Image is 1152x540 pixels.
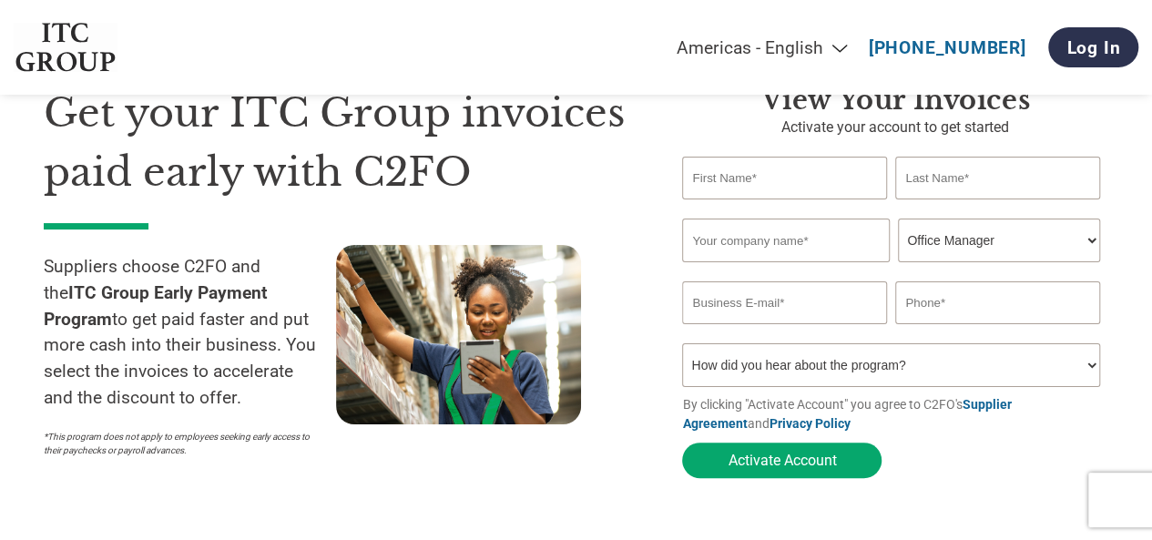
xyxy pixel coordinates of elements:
[895,281,1099,324] input: Phone*
[895,326,1099,336] div: Inavlid Phone Number
[869,37,1026,58] a: [PHONE_NUMBER]
[769,416,850,431] a: Privacy Policy
[336,245,581,424] img: supply chain worker
[682,443,882,478] button: Activate Account
[682,157,886,199] input: First Name*
[682,281,886,324] input: Invalid Email format
[682,84,1108,117] h3: View Your Invoices
[44,84,627,201] h1: Get your ITC Group invoices paid early with C2FO
[895,157,1099,199] input: Last Name*
[14,23,117,73] img: ITC Group
[682,201,886,211] div: Invalid first name or first name is too long
[44,254,336,412] p: Suppliers choose C2FO and the to get paid faster and put more cash into their business. You selec...
[895,201,1099,211] div: Invalid last name or last name is too long
[44,282,268,330] strong: ITC Group Early Payment Program
[682,395,1108,433] p: By clicking "Activate Account" you agree to C2FO's and
[1048,27,1138,67] a: Log In
[44,430,318,457] p: *This program does not apply to employees seeking early access to their paychecks or payroll adva...
[682,117,1108,138] p: Activate your account to get started
[682,219,889,262] input: Your company name*
[682,326,886,336] div: Inavlid Email Address
[898,219,1099,262] select: Title/Role
[682,264,1099,274] div: Invalid company name or company name is too long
